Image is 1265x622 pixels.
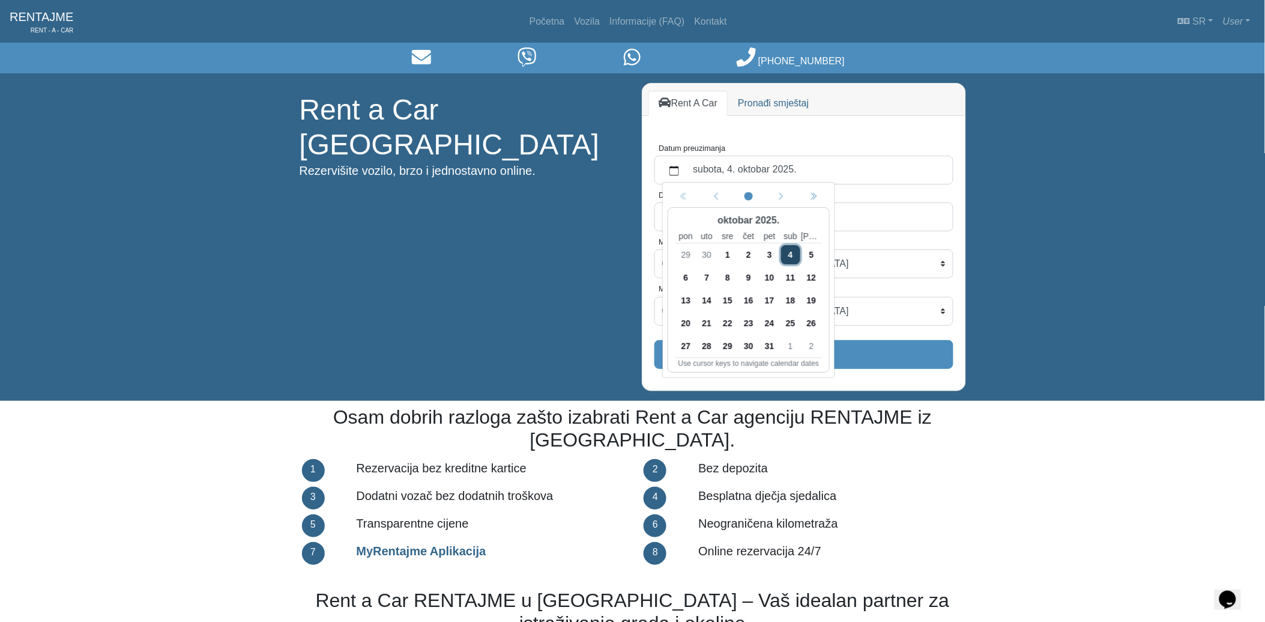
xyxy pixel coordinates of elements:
div: subota, 18. oktobar 2025. [780,289,801,312]
div: ponedeljak, 13. oktobar 2025. [675,289,696,312]
div: petak, 3. oktobar 2025. [759,243,780,266]
em: User [1223,16,1243,26]
span: 30 [697,245,716,264]
span: 15 [718,291,737,310]
span: 29 [676,245,695,264]
div: četvrtak, 16. oktobar 2025. [738,289,759,312]
a: sr [1173,10,1218,34]
div: četvrtak, 30. oktobar 2025. [738,335,759,358]
div: ponedeljak, 27. oktobar 2025. [675,335,696,358]
a: Vozila [570,10,605,34]
div: subota, 11. oktobar 2025. [780,266,801,289]
a: Rent A Car [648,91,728,116]
span: 10 [759,268,779,287]
div: utorak, 28. oktobar 2025. [696,335,717,358]
div: četvrtak, 2. oktobar 2025. [738,243,759,266]
div: petak, 10. oktobar 2025. [759,266,780,289]
div: petak, 17. oktobar 2025. [759,289,780,312]
svg: chevron double left [809,193,818,201]
svg: circle fill [744,193,753,201]
span: 21 [697,314,716,333]
div: nedelja, 12. oktobar 2025. [801,266,822,289]
div: oktobar 2025. [675,211,822,230]
div: Besplatna dječja sjedalica [689,484,974,512]
small: četvrtak [738,230,759,243]
div: 3 [302,487,325,510]
div: Rezervacija bez kreditne kartice [347,457,632,484]
span: 14 [697,291,716,310]
iframe: chat widget [1215,574,1253,610]
span: 30 [739,337,758,356]
span: 2 [739,245,758,264]
span: 17 [759,291,779,310]
div: 5 [302,514,325,537]
span: sr [1193,16,1206,26]
span: 6 [676,268,695,287]
label: Datum povratka [659,189,713,201]
span: 23 [739,314,758,333]
div: nedelja, 26. oktobar 2025. [801,312,822,335]
span: 4 [780,245,800,264]
a: Pronađi smještaj [728,91,819,116]
span: 11 [780,268,800,287]
small: utorak [696,230,717,243]
a: User [1218,10,1255,34]
div: četvrtak, 9. oktobar 2025. [738,266,759,289]
h2: Osam dobrih razloga zašto izabrati Rent a Car agenciju RENTAJME iz [GEOGRAPHIC_DATA]. [300,406,966,452]
div: sreda, 29. oktobar 2025. [717,335,738,358]
div: subota, 1. novembar 2025. [780,335,801,358]
svg: calendar [669,166,679,175]
span: 28 [697,337,716,356]
div: Calendar navigation [668,188,830,205]
button: Next month [765,188,797,205]
svg: chevron left [777,193,785,201]
span: 2 [802,337,821,356]
div: Transparentne cijene [347,512,632,540]
div: 6 [644,514,666,537]
div: petak, 24. oktobar 2025. [759,312,780,335]
div: utorak, 21. oktobar 2025. [696,312,717,335]
a: RENTAJMERENT - A - CAR [10,5,73,38]
div: utorak, 7. oktobar 2025. [696,266,717,289]
span: 18 [780,291,800,310]
span: 8 [718,268,737,287]
button: Pretraga [654,340,953,369]
span: 29 [718,337,737,356]
span: 12 [802,268,821,287]
div: 4 [644,487,666,510]
div: Use cursor keys to navigate calendar dates [675,358,822,369]
span: [PHONE_NUMBER] [758,56,845,66]
div: Neograničena kilometraža [689,512,974,540]
span: 7 [697,268,716,287]
div: nedelja, 2. novembar 2025. [801,335,822,358]
span: 26 [802,314,821,333]
button: calendar [662,159,686,181]
label: Mjesto preuzimanja [659,236,726,248]
small: nedelja [801,230,822,243]
div: Bez depozita [689,457,974,484]
div: utorak, 14. oktobar 2025. [696,289,717,312]
small: ponedeljak [675,230,696,243]
label: subota, 4. oktobar 2025. [686,159,946,181]
span: 25 [780,314,800,333]
span: 1 [780,337,800,356]
div: nedelja, 5. oktobar 2025. [801,243,822,266]
div: subota, 4. oktobar 2025. (Selected date) [780,243,801,266]
button: Previous month [700,188,732,205]
span: 31 [759,337,779,356]
a: Kontakt [690,10,732,34]
div: sreda, 1. oktobar 2025. [717,243,738,266]
div: Online rezervacija 24/7 [689,540,974,567]
a: Početna [525,10,570,34]
span: 27 [676,337,695,356]
div: 2 [644,459,666,482]
div: petak, 31. oktobar 2025. [759,335,780,358]
span: 9 [739,268,758,287]
button: Next year [797,188,830,205]
div: sreda, 8. oktobar 2025. [717,266,738,289]
small: sreda [717,230,738,243]
label: Mjesto povratka [659,283,713,294]
span: 5 [802,245,821,264]
span: 24 [759,314,779,333]
div: 7 [302,542,325,565]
